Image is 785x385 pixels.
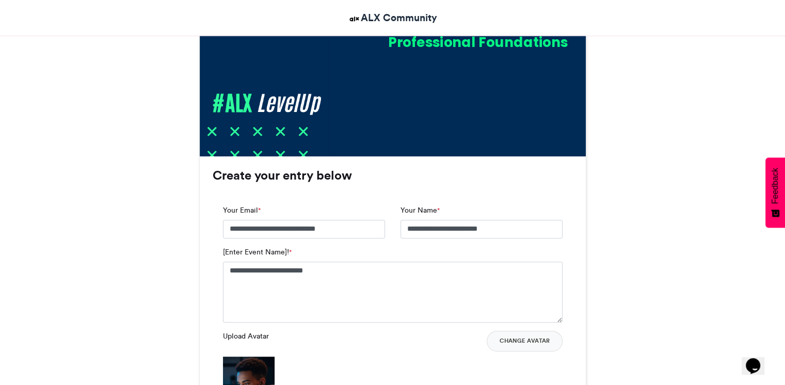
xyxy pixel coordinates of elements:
button: Feedback - Show survey [765,157,785,228]
a: ALX Community [348,10,437,25]
label: Your Name [400,205,440,216]
label: [Enter Event Name]! [223,247,292,258]
iframe: chat widget [742,344,775,375]
button: Change Avatar [487,331,563,351]
img: ALX Community [348,12,361,25]
span: Feedback [771,168,780,204]
label: Your Email [223,205,261,216]
h3: Create your entry below [213,169,573,182]
div: Professional Foundations [272,33,568,52]
label: Upload Avatar [223,331,269,342]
